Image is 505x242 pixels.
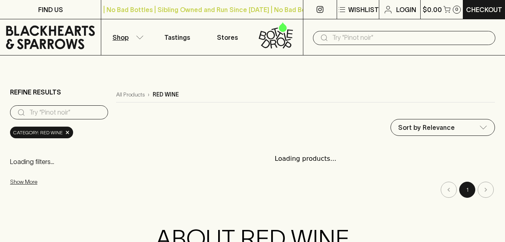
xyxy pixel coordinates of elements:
[348,5,379,14] p: Wishlist
[164,33,190,42] p: Tastings
[466,5,502,14] p: Checkout
[101,19,151,55] button: Shop
[65,128,70,137] span: ×
[29,106,102,119] input: Try “Pinot noir”
[10,157,108,166] p: Loading filters...
[202,19,252,55] a: Stores
[116,146,495,172] div: Loading products...
[116,182,495,198] nav: pagination navigation
[13,129,63,137] span: Category: red wine
[423,5,442,14] p: $0.00
[391,119,495,135] div: Sort by Relevance
[153,90,179,99] p: red wine
[38,5,63,14] p: FIND US
[396,5,416,14] p: Login
[112,33,129,42] p: Shop
[459,182,475,198] button: page 1
[217,33,238,42] p: Stores
[455,7,458,12] p: 0
[332,31,489,44] input: Try "Pinot noir"
[398,123,455,132] p: Sort by Relevance
[152,19,202,55] a: Tastings
[10,174,115,190] button: Show More
[116,90,145,99] a: All Products
[148,90,149,99] p: ›
[10,87,61,97] p: Refine Results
